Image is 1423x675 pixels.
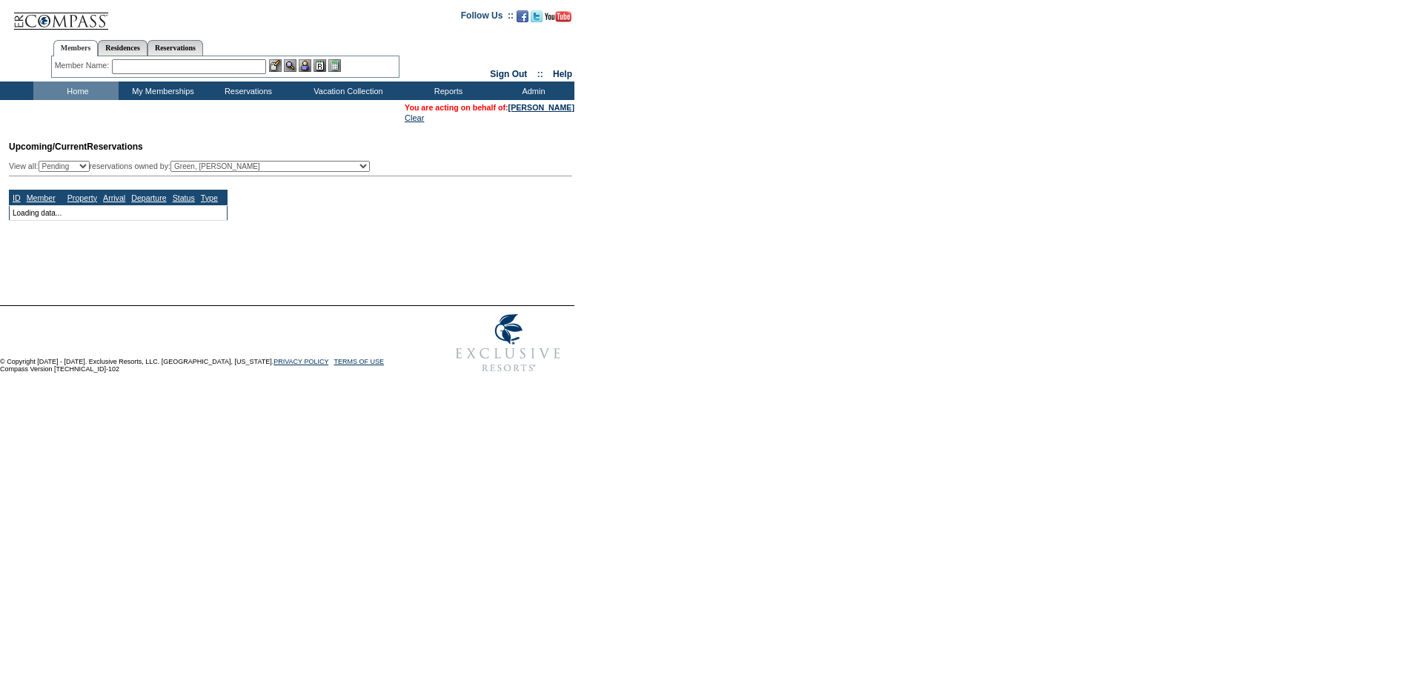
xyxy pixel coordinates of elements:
td: Loading data... [10,205,228,220]
span: Upcoming/Current [9,142,87,152]
a: Member [27,193,56,202]
div: Member Name: [55,59,112,72]
a: Property [67,193,97,202]
div: View all: reservations owned by: [9,161,377,172]
td: Admin [489,82,574,100]
a: Help [553,69,572,79]
a: Follow us on Twitter [531,15,543,24]
a: Type [201,193,218,202]
a: Sign Out [490,69,527,79]
img: b_calculator.gif [328,59,341,72]
a: Clear [405,113,424,122]
img: Follow us on Twitter [531,10,543,22]
td: Reservations [204,82,289,100]
a: [PERSON_NAME] [508,103,574,112]
img: View [284,59,296,72]
img: b_edit.gif [269,59,282,72]
span: You are acting on behalf of: [405,103,574,112]
span: :: [537,69,543,79]
img: Become our fan on Facebook [517,10,528,22]
a: TERMS OF USE [334,358,385,365]
td: Reports [404,82,489,100]
img: Impersonate [299,59,311,72]
td: My Memberships [119,82,204,100]
span: Reservations [9,142,143,152]
a: Departure [131,193,166,202]
td: Vacation Collection [289,82,404,100]
a: PRIVACY POLICY [273,358,328,365]
img: Exclusive Resorts [442,306,574,380]
a: Members [53,40,99,56]
a: Reservations [147,40,203,56]
a: Residences [98,40,147,56]
a: Status [173,193,195,202]
img: Reservations [314,59,326,72]
a: Arrival [103,193,125,202]
img: Subscribe to our YouTube Channel [545,11,571,22]
td: Home [33,82,119,100]
a: Subscribe to our YouTube Channel [545,15,571,24]
a: ID [13,193,21,202]
a: Become our fan on Facebook [517,15,528,24]
td: Follow Us :: [461,9,514,27]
